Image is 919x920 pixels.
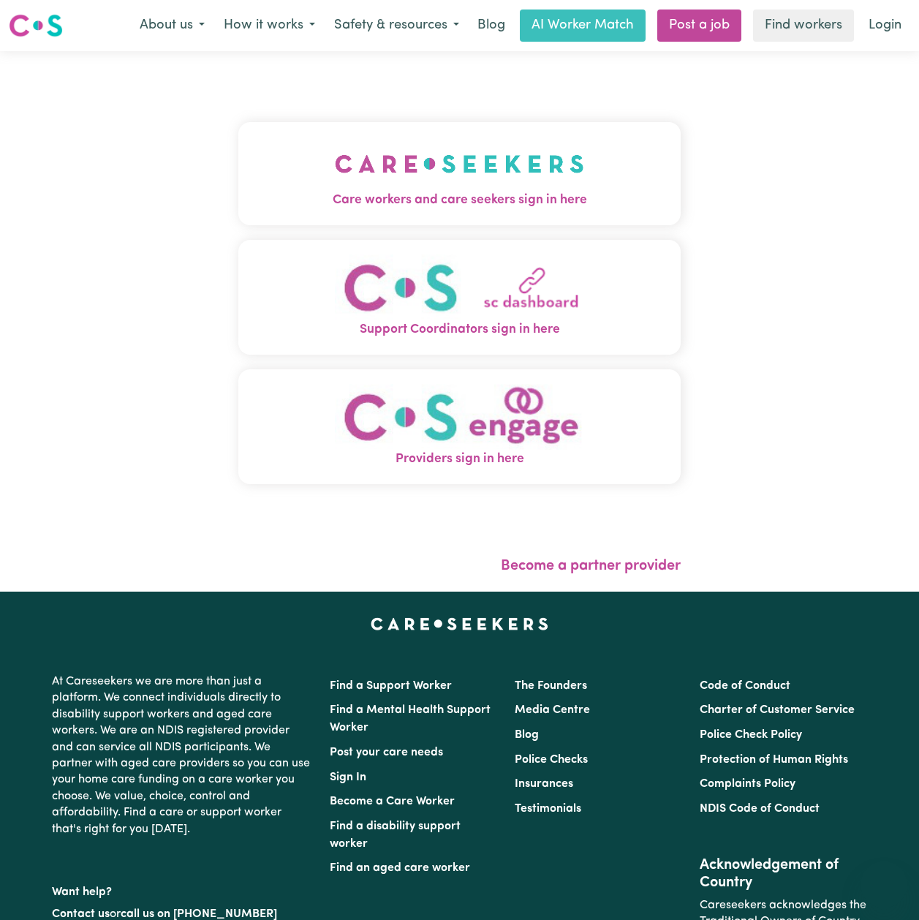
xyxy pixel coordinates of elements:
[700,704,855,716] a: Charter of Customer Service
[330,747,443,758] a: Post your care needs
[700,754,848,766] a: Protection of Human Rights
[515,778,573,790] a: Insurances
[515,803,581,815] a: Testimonials
[520,10,646,42] a: AI Worker Match
[330,821,461,850] a: Find a disability support worker
[469,10,514,42] a: Blog
[238,191,681,210] span: Care workers and care seekers sign in here
[371,618,548,630] a: Careseekers home page
[700,729,802,741] a: Police Check Policy
[515,754,588,766] a: Police Checks
[700,803,820,815] a: NDIS Code of Conduct
[238,450,681,469] span: Providers sign in here
[238,122,681,225] button: Care workers and care seekers sign in here
[657,10,741,42] a: Post a job
[238,240,681,355] button: Support Coordinators sign in here
[700,856,867,891] h2: Acknowledgement of Country
[860,10,910,42] a: Login
[861,861,907,908] iframe: Button to launch messaging window
[515,680,587,692] a: The Founders
[700,778,795,790] a: Complaints Policy
[130,10,214,41] button: About us
[52,908,110,920] a: Contact us
[515,729,539,741] a: Blog
[52,878,312,900] p: Want help?
[501,559,681,573] a: Become a partner provider
[238,320,681,339] span: Support Coordinators sign in here
[330,862,470,874] a: Find an aged care worker
[330,680,452,692] a: Find a Support Worker
[121,908,277,920] a: call us on [PHONE_NUMBER]
[753,10,854,42] a: Find workers
[330,772,366,783] a: Sign In
[330,796,455,807] a: Become a Care Worker
[214,10,325,41] button: How it works
[9,9,63,42] a: Careseekers logo
[238,369,681,484] button: Providers sign in here
[330,704,491,734] a: Find a Mental Health Support Worker
[325,10,469,41] button: Safety & resources
[700,680,790,692] a: Code of Conduct
[52,668,312,843] p: At Careseekers we are more than just a platform. We connect individuals directly to disability su...
[515,704,590,716] a: Media Centre
[9,12,63,39] img: Careseekers logo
